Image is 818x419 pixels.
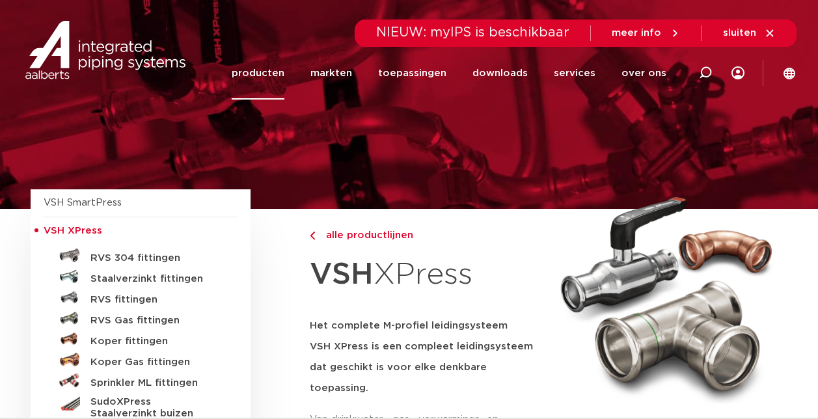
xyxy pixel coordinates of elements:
[723,27,776,39] a: sluiten
[90,377,219,389] h5: Sprinkler ML fittingen
[621,47,666,100] a: over ons
[310,316,545,399] h5: Het complete M-profiel leidingsysteem VSH XPress is een compleet leidingsysteem dat geschikt is v...
[44,266,238,287] a: Staalverzinkt fittingen
[232,47,284,100] a: producten
[90,294,219,306] h5: RVS fittingen
[90,336,219,347] h5: Koper fittingen
[731,47,744,100] div: my IPS
[310,250,545,300] h1: XPress
[318,230,413,240] span: alle productlijnen
[44,287,238,308] a: RVS fittingen
[232,47,666,100] nav: Menu
[378,47,446,100] a: toepassingen
[90,315,219,327] h5: RVS Gas fittingen
[310,228,545,243] a: alle productlijnen
[44,226,102,236] span: VSH XPress
[90,252,219,264] h5: RVS 304 fittingen
[44,198,122,208] a: VSH SmartPress
[723,28,756,38] span: sluiten
[472,47,528,100] a: downloads
[310,232,315,240] img: chevron-right.svg
[44,308,238,329] a: RVS Gas fittingen
[44,370,238,391] a: Sprinkler ML fittingen
[310,260,374,290] strong: VSH
[554,47,595,100] a: services
[612,28,661,38] span: meer info
[90,357,219,368] h5: Koper Gas fittingen
[376,26,569,39] span: NIEUW: myIPS is beschikbaar
[310,47,352,100] a: markten
[44,349,238,370] a: Koper Gas fittingen
[90,273,219,285] h5: Staalverzinkt fittingen
[44,245,238,266] a: RVS 304 fittingen
[612,27,681,39] a: meer info
[44,329,238,349] a: Koper fittingen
